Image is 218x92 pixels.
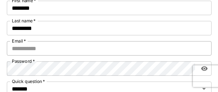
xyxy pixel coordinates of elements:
button: toggle password visibility [198,62,211,75]
label: Quick question [12,78,45,84]
label: Email [12,38,26,44]
label: Last name [12,18,36,24]
label: Password [12,58,35,64]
